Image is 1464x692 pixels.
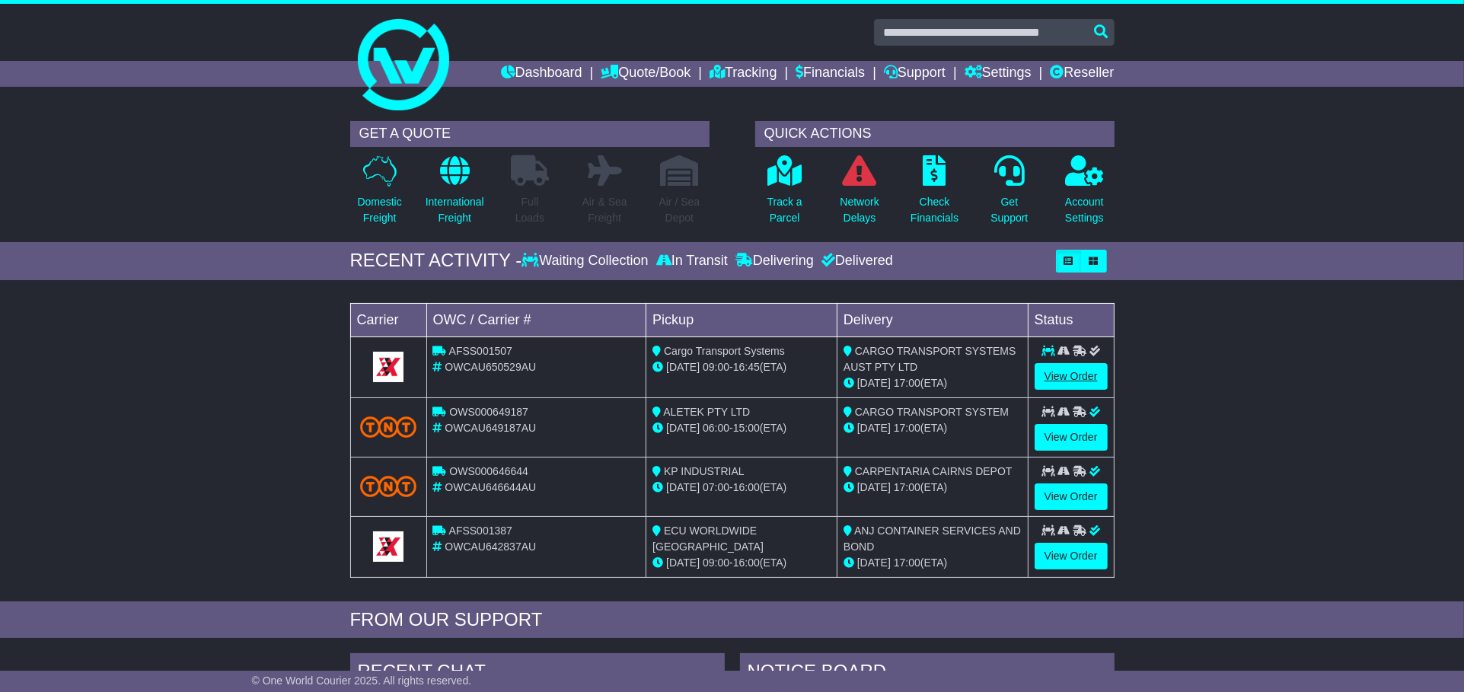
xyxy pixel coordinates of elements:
[733,556,760,569] span: 16:00
[990,194,1028,226] p: Get Support
[449,525,512,537] span: AFSS001387
[844,375,1022,391] div: (ETA)
[1035,483,1108,510] a: View Order
[652,555,831,571] div: - (ETA)
[894,422,920,434] span: 17:00
[857,556,891,569] span: [DATE]
[357,194,401,226] p: Domestic Freight
[521,253,652,269] div: Waiting Collection
[855,406,1009,418] span: CARGO TRANSPORT SYSTEM
[1035,363,1108,390] a: View Order
[703,481,729,493] span: 07:00
[844,420,1022,436] div: (ETA)
[733,361,760,373] span: 16:45
[857,422,891,434] span: [DATE]
[703,556,729,569] span: 09:00
[601,61,691,87] a: Quote/Book
[445,361,536,373] span: OWCAU650529AU
[659,194,700,226] p: Air / Sea Depot
[663,406,750,418] span: ALETEK PTY LTD
[449,406,528,418] span: OWS000649187
[652,359,831,375] div: - (ETA)
[894,481,920,493] span: 17:00
[350,121,710,147] div: GET A QUOTE
[894,377,920,389] span: 17:00
[449,345,512,357] span: AFSS001507
[844,345,1016,373] span: CARGO TRANSPORT SYSTEMS AUST PTY LTD
[426,303,646,336] td: OWC / Carrier #
[733,481,760,493] span: 16:00
[840,194,879,226] p: Network Delays
[703,361,729,373] span: 09:00
[652,253,732,269] div: In Transit
[884,61,946,87] a: Support
[360,476,417,496] img: TNT_Domestic.png
[426,194,484,226] p: International Freight
[360,416,417,437] img: TNT_Domestic.png
[652,420,831,436] div: - (ETA)
[818,253,893,269] div: Delivered
[449,465,528,477] span: OWS000646644
[350,609,1115,631] div: FROM OUR SUPPORT
[652,525,764,553] span: ECU WORLDWIDE [GEOGRAPHIC_DATA]
[666,422,700,434] span: [DATE]
[990,155,1029,234] a: GetSupport
[910,155,959,234] a: CheckFinancials
[703,422,729,434] span: 06:00
[855,465,1013,477] span: CARPENTARIA CAIRNS DEPOT
[755,121,1115,147] div: QUICK ACTIONS
[666,556,700,569] span: [DATE]
[356,155,402,234] a: DomesticFreight
[664,465,745,477] span: KP INDUSTRIAL
[666,361,700,373] span: [DATE]
[1028,303,1114,336] td: Status
[582,194,627,226] p: Air & Sea Freight
[767,155,803,234] a: Track aParcel
[894,556,920,569] span: 17:00
[350,250,522,272] div: RECENT ACTIVITY -
[373,531,403,562] img: GetCarrierServiceLogo
[844,555,1022,571] div: (ETA)
[857,377,891,389] span: [DATE]
[646,303,837,336] td: Pickup
[664,345,785,357] span: Cargo Transport Systems
[837,303,1028,336] td: Delivery
[425,155,485,234] a: InternationalFreight
[445,422,536,434] span: OWCAU649187AU
[733,422,760,434] span: 15:00
[666,481,700,493] span: [DATE]
[252,674,472,687] span: © One World Courier 2025. All rights reserved.
[710,61,777,87] a: Tracking
[844,525,1021,553] span: ANJ CONTAINER SERVICES AND BOND
[1065,194,1104,226] p: Account Settings
[796,61,865,87] a: Financials
[1050,61,1114,87] a: Reseller
[445,481,536,493] span: OWCAU646644AU
[373,352,403,382] img: GetCarrierServiceLogo
[501,61,582,87] a: Dashboard
[1035,543,1108,569] a: View Order
[857,481,891,493] span: [DATE]
[732,253,818,269] div: Delivering
[965,61,1032,87] a: Settings
[767,194,802,226] p: Track a Parcel
[652,480,831,496] div: - (ETA)
[445,541,536,553] span: OWCAU642837AU
[911,194,958,226] p: Check Financials
[511,194,549,226] p: Full Loads
[844,480,1022,496] div: (ETA)
[1064,155,1105,234] a: AccountSettings
[350,303,426,336] td: Carrier
[1035,424,1108,451] a: View Order
[839,155,879,234] a: NetworkDelays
